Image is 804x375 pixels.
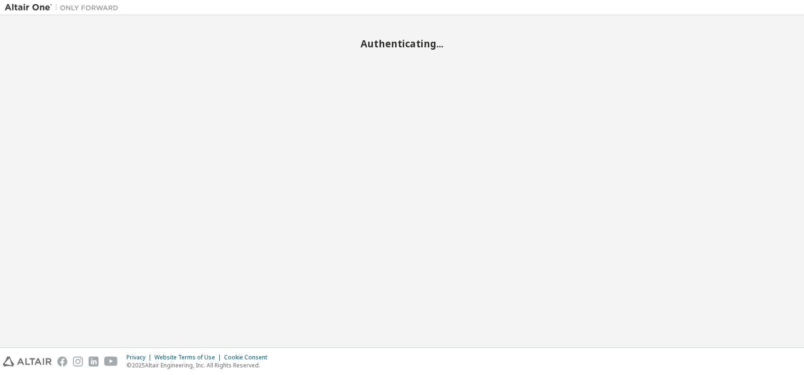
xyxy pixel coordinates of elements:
[154,354,224,361] div: Website Terms of Use
[126,361,273,369] p: © 2025 Altair Engineering, Inc. All Rights Reserved.
[5,3,123,12] img: Altair One
[89,357,99,366] img: linkedin.svg
[224,354,273,361] div: Cookie Consent
[126,354,154,361] div: Privacy
[73,357,83,366] img: instagram.svg
[57,357,67,366] img: facebook.svg
[5,37,799,50] h2: Authenticating...
[3,357,52,366] img: altair_logo.svg
[104,357,118,366] img: youtube.svg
